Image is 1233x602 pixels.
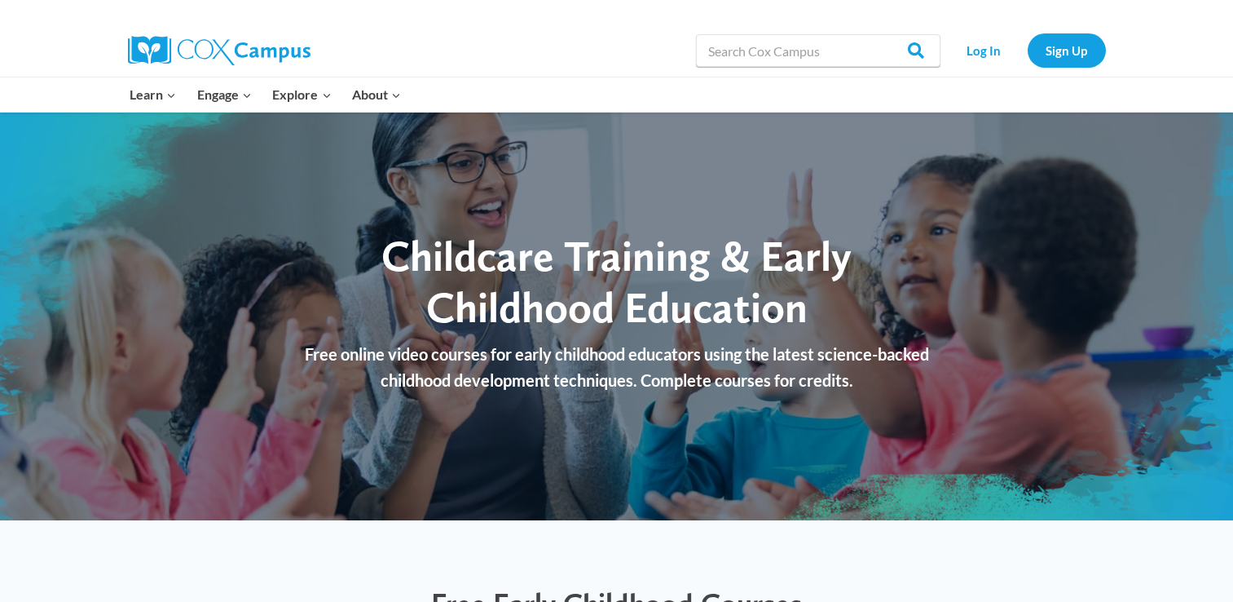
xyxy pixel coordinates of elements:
p: Free online video courses for early childhood educators using the latest science-backed childhood... [287,341,947,393]
nav: Secondary Navigation [949,33,1106,67]
span: Learn [130,84,176,105]
a: Log In [949,33,1019,67]
span: Childcare Training & Early Childhood Education [381,230,852,332]
img: Cox Campus [128,36,310,65]
span: Explore [272,84,331,105]
a: Sign Up [1028,33,1106,67]
span: About [352,84,401,105]
input: Search Cox Campus [696,34,940,67]
nav: Primary Navigation [120,77,412,112]
span: Engage [197,84,252,105]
